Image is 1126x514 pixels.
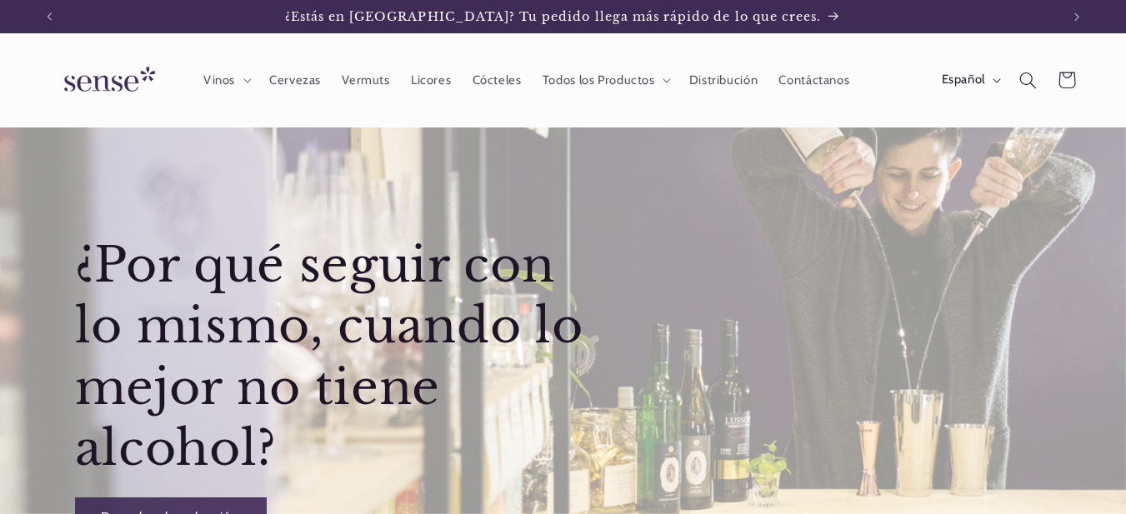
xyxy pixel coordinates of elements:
button: Español [931,63,1008,97]
span: Todos los Productos [543,72,655,88]
a: Sense [38,50,176,111]
a: Licores [400,62,462,98]
a: Cervezas [258,62,331,98]
span: Vinos [203,72,235,88]
span: Cervezas [269,72,321,88]
a: Contáctanos [768,62,860,98]
a: Distribución [678,62,768,98]
a: Vermuts [332,62,401,98]
span: Cócteles [473,72,522,88]
img: Sense [44,57,169,104]
span: Licores [411,72,451,88]
h2: ¿Por qué seguir con lo mismo, cuando lo mejor no tiene alcohol? [74,235,608,480]
span: Contáctanos [778,72,849,88]
summary: Vinos [193,62,258,98]
summary: Todos los Productos [532,62,678,98]
span: Vermuts [342,72,389,88]
a: Cócteles [462,62,532,98]
span: Distribución [689,72,758,88]
span: Español [942,71,985,89]
span: ¿Estás en [GEOGRAPHIC_DATA]? Tu pedido llega más rápido de lo que crees. [285,9,822,24]
summary: Búsqueda [1008,61,1047,99]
